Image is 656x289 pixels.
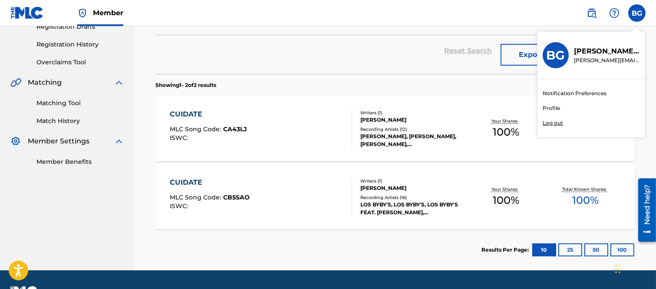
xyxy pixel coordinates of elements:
[77,8,88,18] img: Top Rightsholder
[501,44,561,66] button: Export
[610,243,634,256] button: 100
[628,4,646,22] div: User Menu
[36,40,124,49] a: Registration History
[543,90,607,97] a: Notification Preferences
[613,247,656,289] iframe: Chat Widget
[36,157,124,166] a: Member Benefits
[155,81,216,89] p: Showing 1 - 2 of 2 results
[584,243,608,256] button: 50
[28,77,62,88] span: Matching
[583,4,600,22] a: Public Search
[615,256,620,282] div: Arrastrar
[170,109,247,120] div: CUIDATE
[223,193,250,201] span: CB5SAO
[587,8,597,18] img: search
[28,136,89,146] span: Member Settings
[543,104,560,112] a: Profile
[574,56,640,64] p: bertha.garza@remexmusic.net
[155,164,635,229] a: CUIDATEMLC Song Code:CB5SAOISWC:Writers (1)[PERSON_NAME]Recording Artists (16)LOS BYBY'S, LOS BYB...
[606,4,623,22] div: Help
[114,77,124,88] img: expand
[36,116,124,126] a: Match History
[558,243,582,256] button: 25
[360,133,466,148] div: [PERSON_NAME], [PERSON_NAME], [PERSON_NAME], [GEOGRAPHIC_DATA][PERSON_NAME] PEÃ±A
[170,125,223,133] span: MLC Song Code :
[547,48,565,63] h3: BG
[632,175,656,245] iframe: Resource Center
[609,8,620,18] img: help
[36,22,124,31] a: Registration Drafts
[491,118,520,124] p: Your Shares:
[36,58,124,67] a: Overclaims Tool
[114,136,124,146] img: expand
[360,116,466,124] div: [PERSON_NAME]
[36,99,124,108] a: Matching Tool
[10,136,21,146] img: Member Settings
[360,126,466,133] div: Recording Artists ( 12 )
[170,202,190,210] span: ISWC :
[532,243,556,256] button: 10
[170,134,190,142] span: ISWC :
[10,77,21,88] img: Matching
[223,125,247,133] span: CA43LJ
[563,186,609,193] p: Total Known Shares:
[543,119,563,127] p: Log out
[93,8,123,18] span: Member
[360,194,466,201] div: Recording Artists ( 16 )
[155,96,635,161] a: CUIDATEMLC Song Code:CA43LJISWC:Writers (1)[PERSON_NAME]Recording Artists (12)[PERSON_NAME], [PER...
[170,177,250,188] div: CUIDATE
[360,201,466,216] div: LOS BYBY'S, LOS BYBY'S, LOS BYBY'S FEAT. [PERSON_NAME], [PERSON_NAME] & [PERSON_NAME], LOS BYBY'S...
[10,7,44,19] img: MLC Logo
[493,193,519,208] span: 100 %
[491,186,520,193] p: Your Shares:
[360,110,466,116] div: Writers ( 1 )
[574,46,640,56] p: Bertha Alicia Garza
[481,246,531,254] p: Results Per Page:
[360,184,466,192] div: [PERSON_NAME]
[360,178,466,184] div: Writers ( 1 )
[493,124,519,140] span: 100 %
[170,193,223,201] span: MLC Song Code :
[573,193,599,208] span: 100 %
[613,247,656,289] div: Widget de chat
